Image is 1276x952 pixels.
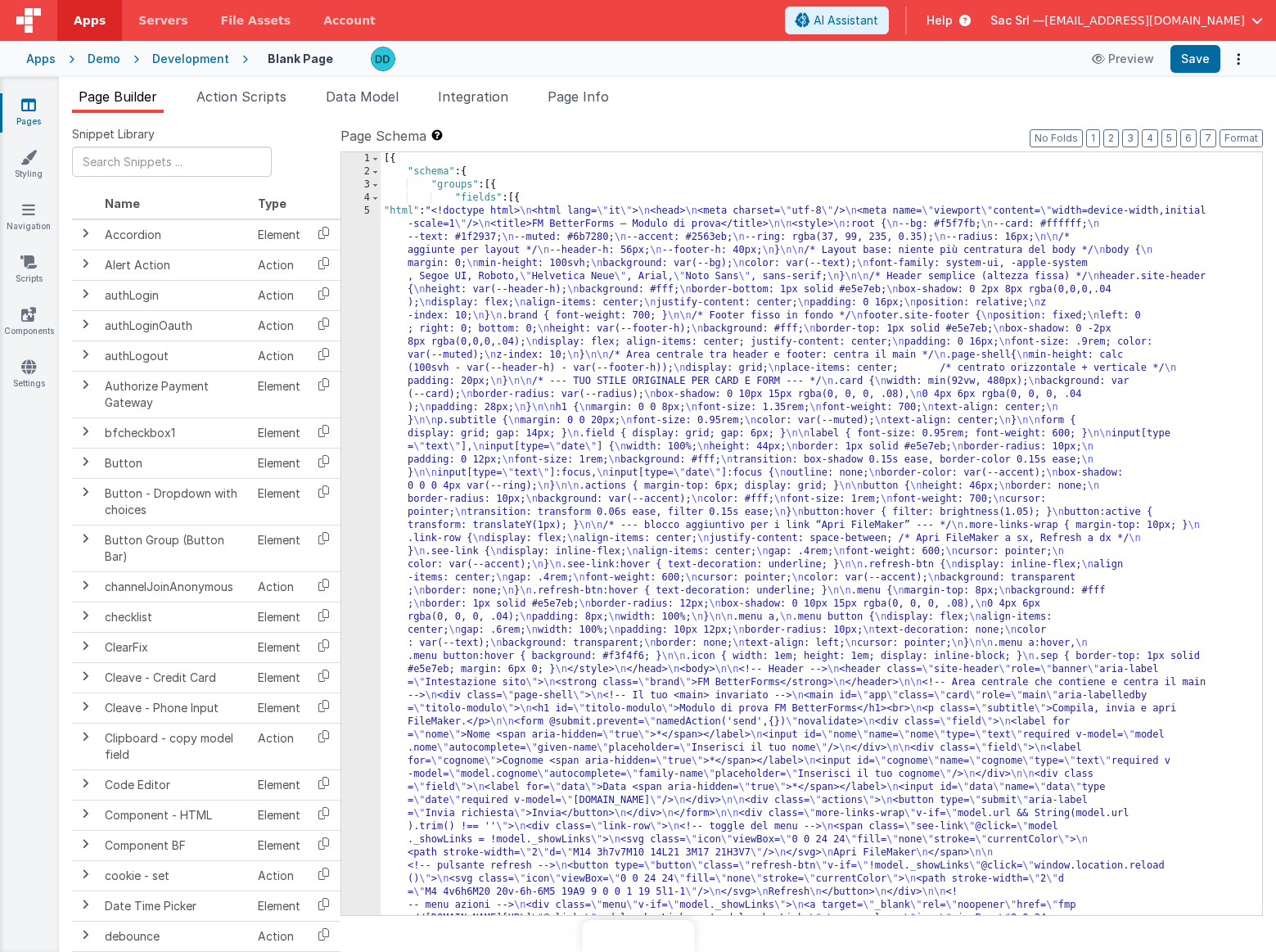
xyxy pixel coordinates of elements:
[548,88,609,105] span: Page Info
[98,632,251,662] td: ClearFix
[251,921,307,951] td: Action
[251,371,307,417] td: Element
[98,280,251,310] td: authLogin
[251,219,307,250] td: Element
[88,51,120,67] div: Demo
[251,632,307,662] td: Element
[1227,47,1250,70] button: Options
[1180,129,1197,147] button: 6
[98,571,251,602] td: channelJoinAnonymous
[98,341,251,371] td: authLogout
[251,310,307,341] td: Action
[341,152,381,165] div: 1
[1044,12,1245,29] span: [EMAIL_ADDRESS][DOMAIN_NAME]
[251,571,307,602] td: Action
[438,88,508,105] span: Integration
[1220,129,1263,147] button: Format
[258,196,286,210] span: Type
[98,310,251,341] td: authLoginOauth
[340,126,426,146] span: Page Schema
[98,250,251,280] td: Alert Action
[251,723,307,769] td: Action
[1200,129,1216,147] button: 7
[990,12,1044,29] span: Sac Srl —
[98,219,251,250] td: Accordion
[268,52,333,65] h4: Blank Page
[251,525,307,571] td: Element
[1103,129,1119,147] button: 2
[251,250,307,280] td: Action
[26,51,56,67] div: Apps
[152,51,229,67] div: Development
[251,830,307,860] td: Element
[79,88,157,105] span: Page Builder
[98,693,251,723] td: Cleave - Phone Input
[98,662,251,693] td: Cleave - Credit Card
[98,371,251,417] td: Authorize Payment Gateway
[251,800,307,830] td: Element
[785,7,889,34] button: AI Assistant
[251,769,307,800] td: Element
[196,88,286,105] span: Action Scripts
[814,12,878,29] span: AI Assistant
[98,921,251,951] td: debounce
[251,478,307,525] td: Element
[1142,129,1158,147] button: 4
[74,12,106,29] span: Apps
[98,448,251,478] td: Button
[251,602,307,632] td: Element
[98,417,251,448] td: bfcheckbox1
[1170,45,1220,73] button: Save
[1086,129,1100,147] button: 1
[927,12,953,29] span: Help
[341,178,381,192] div: 3
[98,602,251,632] td: checklist
[98,800,251,830] td: Component - HTML
[98,769,251,800] td: Code Editor
[251,448,307,478] td: Element
[341,192,381,205] div: 4
[98,860,251,891] td: cookie - set
[98,891,251,921] td: Date Time Picker
[72,126,155,142] span: Snippet Library
[138,12,187,29] span: Servers
[326,88,399,105] span: Data Model
[990,12,1263,29] button: Sac Srl — [EMAIL_ADDRESS][DOMAIN_NAME]
[372,47,395,70] img: 5566de74795503dc7562e9a7bf0f5380
[98,830,251,860] td: Component BF
[341,165,381,178] div: 2
[1161,129,1177,147] button: 5
[251,860,307,891] td: Action
[251,417,307,448] td: Element
[251,341,307,371] td: Action
[251,280,307,310] td: Action
[98,478,251,525] td: Button - Dropdown with choices
[1030,129,1083,147] button: No Folds
[251,662,307,693] td: Element
[98,525,251,571] td: Button Group (Button Bar)
[105,196,140,210] span: Name
[98,723,251,769] td: Clipboard - copy model field
[1082,46,1164,72] button: Preview
[251,693,307,723] td: Element
[1122,129,1138,147] button: 3
[72,147,272,177] input: Search Snippets ...
[221,12,291,29] span: File Assets
[251,891,307,921] td: Element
